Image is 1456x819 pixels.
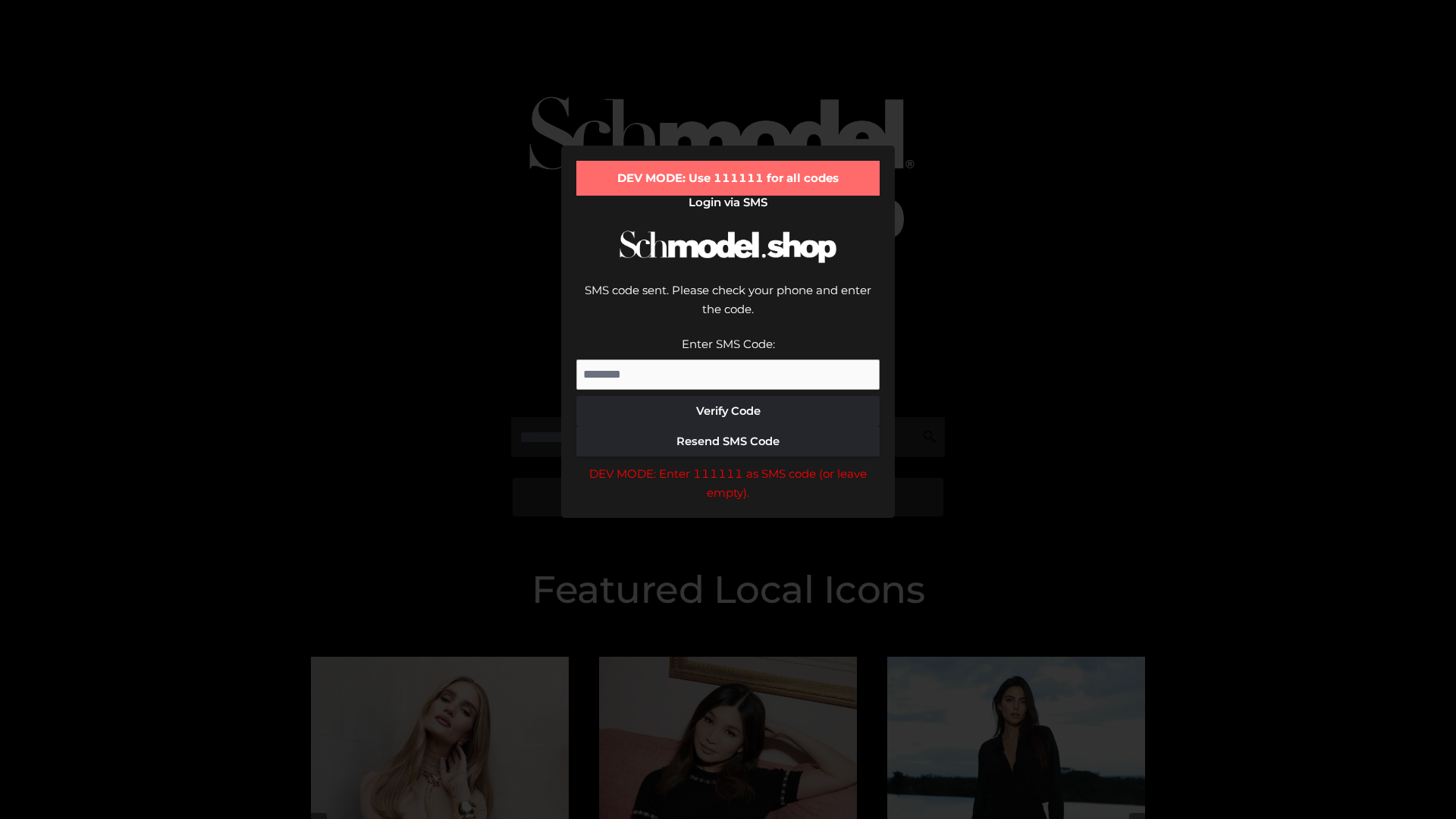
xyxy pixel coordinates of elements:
[576,464,880,503] div: DEV MODE: Enter 111111 as SMS code (or leave empty).
[682,337,775,351] label: Enter SMS Code:
[576,196,880,209] h2: Login via SMS
[576,281,880,334] div: SMS code sent. Please check your phone and enter the code.
[576,396,880,426] button: Verify Code
[614,217,842,277] img: Schmodel Logo
[576,161,880,196] div: DEV MODE: Use 111111 for all codes
[576,426,880,457] button: Resend SMS Code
